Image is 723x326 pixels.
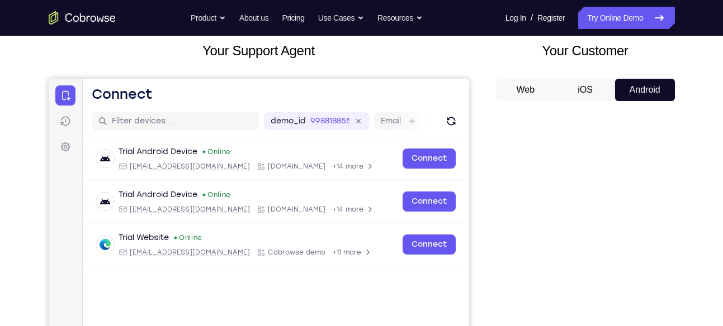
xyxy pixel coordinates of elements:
a: Go to the home page [49,11,116,25]
span: +14 more [283,126,315,135]
button: Product [191,7,226,29]
h2: Your Support Agent [49,41,469,61]
span: android@example.com [81,126,201,135]
div: Email [70,83,201,92]
a: Connect [354,70,407,90]
h2: Your Customer [496,41,675,61]
div: Online [125,155,154,164]
button: Resources [377,7,423,29]
a: Connect [354,156,407,176]
div: Trial Android Device [70,111,149,122]
div: New devices found. [154,115,157,117]
div: App [208,169,277,178]
span: Cobrowse.io [219,83,277,92]
div: Trial Website [70,154,120,165]
a: Register [537,7,565,29]
div: Email [70,169,201,178]
div: Open device details [34,145,420,188]
span: web@example.com [81,169,201,178]
div: Open device details [34,102,420,145]
span: +11 more [283,169,313,178]
a: About us [239,7,268,29]
span: +14 more [283,83,315,92]
span: / [531,11,533,25]
button: iOS [555,79,615,101]
div: App [208,126,277,135]
div: New devices found. [126,158,128,160]
a: Connect [354,113,407,133]
span: Cobrowse.io [219,126,277,135]
button: Web [496,79,556,101]
button: Android [615,79,675,101]
div: Online [153,112,182,121]
span: Cobrowse demo [219,169,277,178]
div: Email [70,126,201,135]
a: Pricing [282,7,304,29]
a: Try Online Demo [578,7,674,29]
div: App [208,83,277,92]
a: Log In [505,7,526,29]
button: Use Cases [318,7,364,29]
span: android@example.com [81,83,201,92]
